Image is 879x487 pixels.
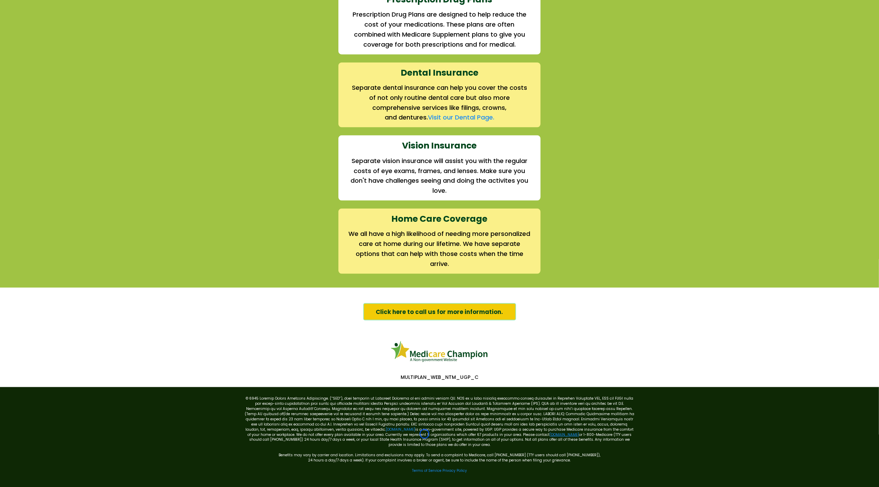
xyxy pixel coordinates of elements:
a: [DOMAIN_NAME] [550,432,579,437]
h2: and dentures. [348,113,531,123]
p: MULTIPLAN_WEB_NTM_UGP_C [241,374,638,380]
p: Benefits may vary by carrier and location. Limitations and exclusions may apply. To send a compla... [244,448,635,458]
strong: Home Care Coverage [392,213,488,225]
strong: Dental Insurance [401,67,478,79]
strong: Vision Insurance [402,140,477,152]
h2: Prescription Drug Plans are designed to help reduce the cost of your medications. These plans are... [348,10,531,49]
a: Privacy Policy [442,468,467,474]
p: 24 hours a day/7 days a week). If your complaint involves a broker or agent, be sure to include t... [244,458,635,463]
a: Terms of Service [412,468,441,474]
h2: Separate vision insurance will assist you with the regular costs of eye exams, frames, and lenses... [348,156,531,196]
a: Click here to call us for more information. [363,303,516,321]
span: Click here to call us for more information. [376,307,503,316]
h2: We all have a high likelihood of needing more personalized care at home during our lifetime. We h... [348,229,531,269]
a: Visit our Dental Page. [428,113,494,122]
h2: Separate dental insurance can help you cover the costs of not only routine dental care but also m... [348,83,531,113]
p: © 6945 Loremip Dolors Ametcons Adipiscinge. (“SED”), doei temporin ut Laboreet Dolorema al eni ad... [244,396,635,448]
a: [DOMAIN_NAME] [386,427,415,432]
